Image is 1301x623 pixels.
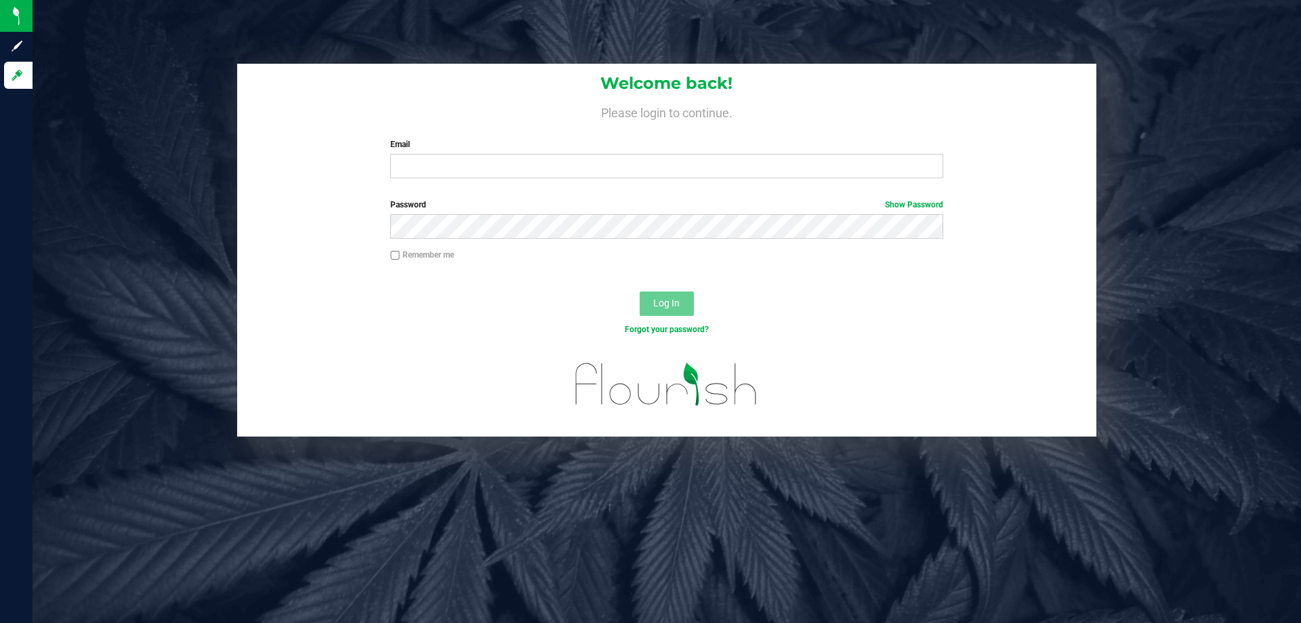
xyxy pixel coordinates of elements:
[625,325,709,334] a: Forgot your password?
[10,68,24,82] inline-svg: Log in
[390,200,426,209] span: Password
[559,350,774,419] img: flourish_logo.svg
[390,251,400,260] input: Remember me
[237,103,1096,119] h4: Please login to continue.
[237,75,1096,92] h1: Welcome back!
[10,39,24,53] inline-svg: Sign up
[390,249,454,261] label: Remember me
[390,138,943,150] label: Email
[885,200,943,209] a: Show Password
[653,298,680,308] span: Log In
[640,292,694,316] button: Log In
